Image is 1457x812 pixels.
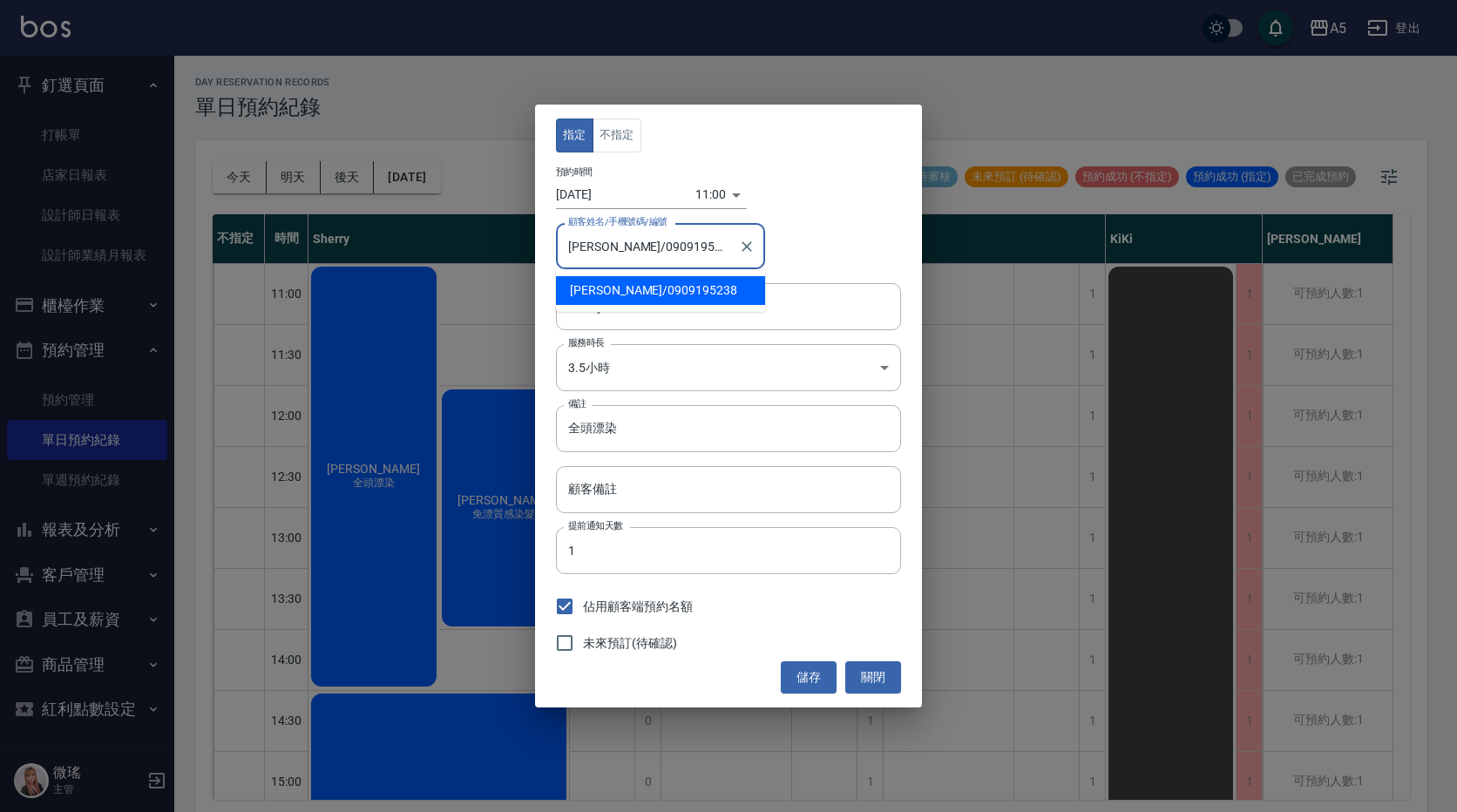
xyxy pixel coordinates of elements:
[556,276,765,305] span: [PERSON_NAME] / 0909195238
[568,397,586,410] label: 備註
[593,118,641,152] button: 不指定
[583,634,677,653] span: 未來預訂(待確認)
[583,598,693,616] span: 佔用顧客端預約名額
[568,519,623,532] label: 提前通知天數
[845,661,901,694] button: 關閉
[556,166,593,179] label: 預約時間
[735,234,759,259] button: Clear
[556,344,901,391] div: 3.5小時
[556,180,695,209] input: Choose date, selected date is 2025-08-11
[695,180,726,209] div: 11:00
[568,215,668,228] label: 顧客姓名/手機號碼/編號
[781,661,837,694] button: 儲存
[568,336,605,349] label: 服務時長
[556,118,593,152] button: 指定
